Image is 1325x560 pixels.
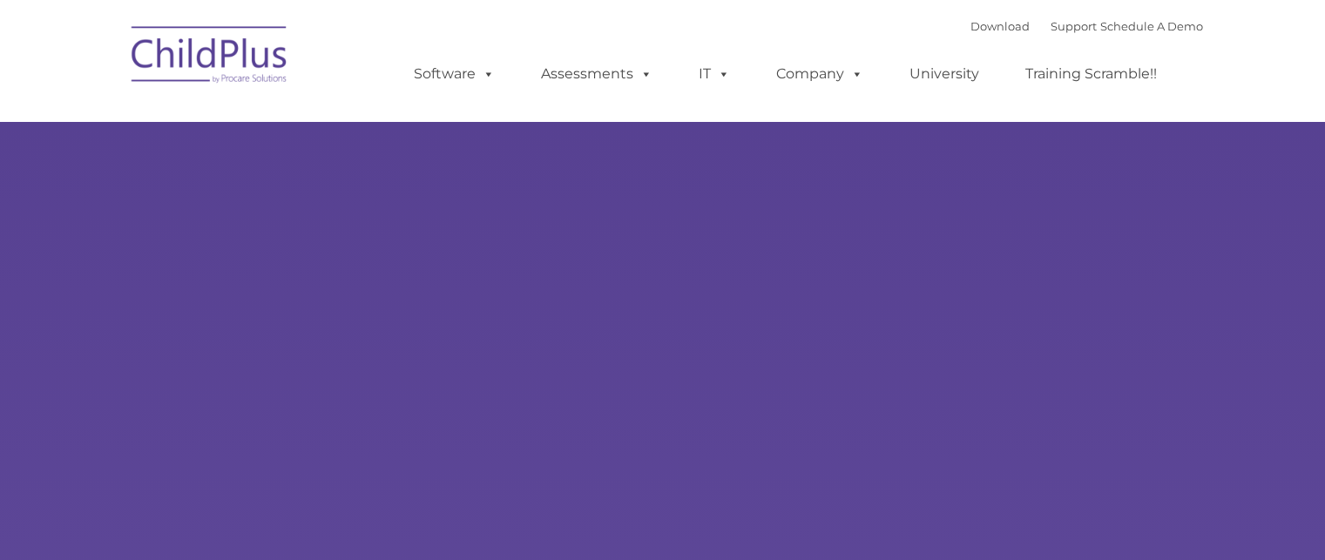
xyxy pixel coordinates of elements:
[1051,19,1097,33] a: Support
[1100,19,1203,33] a: Schedule A Demo
[681,57,747,91] a: IT
[970,19,1030,33] a: Download
[970,19,1203,33] font: |
[524,57,670,91] a: Assessments
[396,57,512,91] a: Software
[1008,57,1174,91] a: Training Scramble!!
[759,57,881,91] a: Company
[123,14,297,101] img: ChildPlus by Procare Solutions
[892,57,997,91] a: University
